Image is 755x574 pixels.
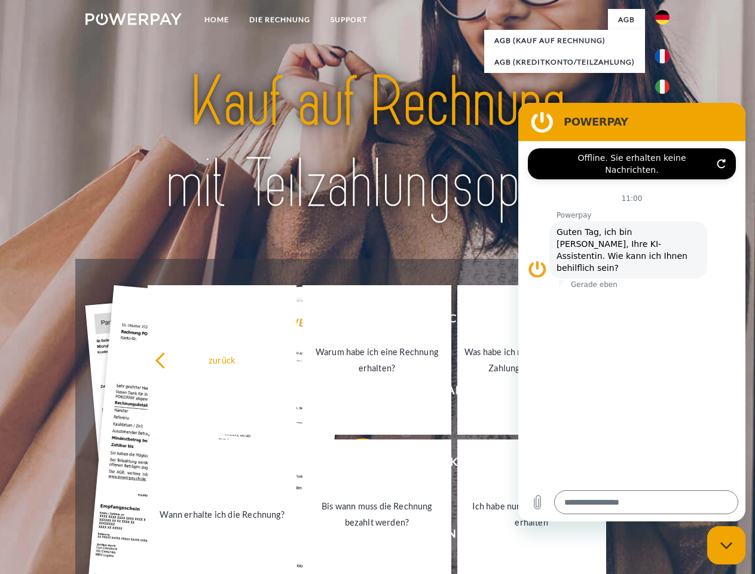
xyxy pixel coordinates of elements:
[518,103,745,521] iframe: Messaging-Fenster
[310,344,444,376] div: Warum habe ich eine Rechnung erhalten?
[85,13,182,25] img: logo-powerpay-white.svg
[707,526,745,564] iframe: Schaltfläche zum Öffnen des Messaging-Fensters; Konversation läuft
[155,506,289,522] div: Wann erhalte ich die Rechnung?
[655,49,670,63] img: fr
[239,9,320,30] a: DIE RECHNUNG
[464,344,599,376] div: Was habe ich noch offen, ist meine Zahlung eingegangen?
[155,352,289,368] div: zurück
[484,51,645,73] a: AGB (Kreditkonto/Teilzahlung)
[114,57,641,229] img: title-powerpay_de.svg
[655,10,670,25] img: de
[655,80,670,94] img: it
[320,9,377,30] a: SUPPORT
[310,498,444,530] div: Bis wann muss die Rechnung bezahlt werden?
[194,9,239,30] a: Home
[608,9,645,30] a: agb
[464,498,599,530] div: Ich habe nur eine Teillieferung erhalten
[457,285,606,435] a: Was habe ich noch offen, ist meine Zahlung eingegangen?
[484,30,645,51] a: AGB (Kauf auf Rechnung)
